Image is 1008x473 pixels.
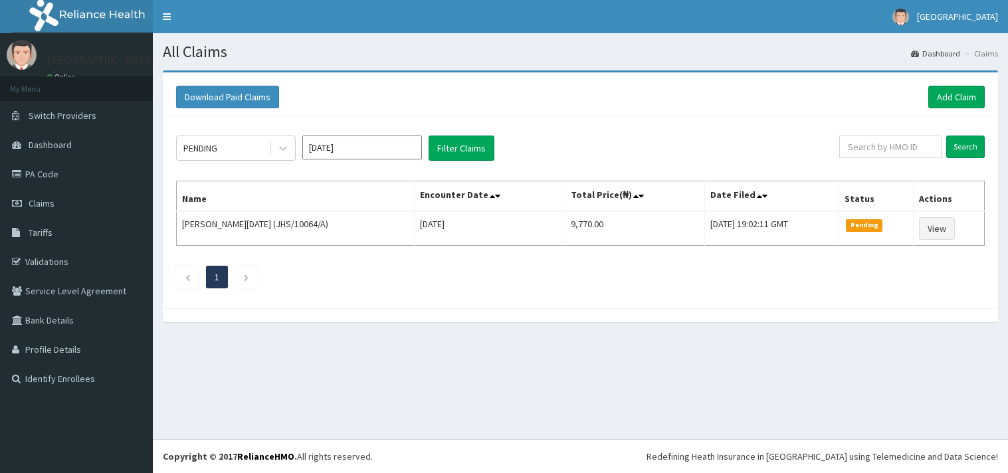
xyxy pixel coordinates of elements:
[163,43,998,60] h1: All Claims
[47,54,156,66] p: [GEOGRAPHIC_DATA]
[911,48,960,59] a: Dashboard
[429,136,494,161] button: Filter Claims
[839,181,913,212] th: Status
[704,181,839,212] th: Date Filed
[961,48,998,59] li: Claims
[153,439,1008,473] footer: All rights reserved.
[565,211,704,246] td: 9,770.00
[29,139,72,151] span: Dashboard
[29,227,52,238] span: Tariffs
[302,136,422,159] input: Select Month and Year
[415,181,565,212] th: Encounter Date
[163,450,297,462] strong: Copyright © 2017 .
[415,211,565,246] td: [DATE]
[839,136,942,158] input: Search by HMO ID
[919,217,955,240] a: View
[47,72,78,82] a: Online
[892,9,909,25] img: User Image
[215,271,219,283] a: Page 1 is your current page
[704,211,839,246] td: [DATE] 19:02:11 GMT
[177,181,415,212] th: Name
[928,86,985,108] a: Add Claim
[7,40,37,70] img: User Image
[243,271,249,283] a: Next page
[176,86,279,108] button: Download Paid Claims
[29,110,96,122] span: Switch Providers
[29,197,54,209] span: Claims
[946,136,985,158] input: Search
[917,11,998,23] span: [GEOGRAPHIC_DATA]
[185,271,191,283] a: Previous page
[177,211,415,246] td: [PERSON_NAME][DATE] (JHS/10064/A)
[183,142,217,155] div: PENDING
[647,450,998,463] div: Redefining Heath Insurance in [GEOGRAPHIC_DATA] using Telemedicine and Data Science!
[913,181,984,212] th: Actions
[565,181,704,212] th: Total Price(₦)
[846,219,882,231] span: Pending
[237,450,294,462] a: RelianceHMO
